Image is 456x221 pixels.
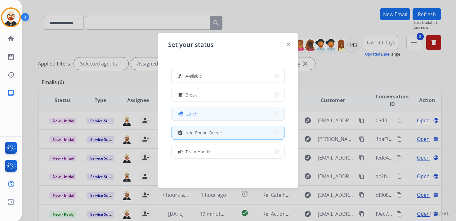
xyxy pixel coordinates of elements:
[2,9,20,26] img: avatar
[168,40,214,49] span: Set your status
[422,210,450,217] p: 0.20.1027RC
[186,92,197,98] span: Break
[7,89,15,97] mat-icon: inbox
[186,129,222,136] span: Non-Phone Queue
[178,130,183,135] mat-icon: assignment
[7,35,15,43] mat-icon: home
[172,145,284,158] button: Team Huddle
[186,148,211,155] span: Team Huddle
[172,107,284,120] button: Lunch
[186,73,202,79] span: Available
[172,69,284,83] button: Available
[172,126,284,139] button: Non-Phone Queue
[177,148,183,155] mat-icon: campaign
[178,111,183,116] mat-icon: fastfood
[178,73,183,79] mat-icon: how_to_reg
[7,71,15,79] mat-icon: history
[172,88,284,101] button: Break
[178,92,183,97] mat-icon: free_breakfast
[7,53,15,61] mat-icon: list_alt
[287,43,290,46] img: close-button
[186,110,197,117] span: Lunch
